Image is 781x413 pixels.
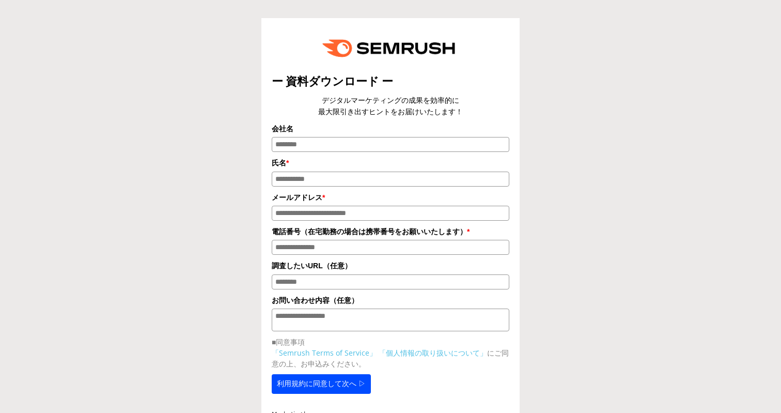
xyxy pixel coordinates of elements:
[272,374,371,394] button: 利用規約に同意して次へ ▷
[379,348,487,358] a: 「個人情報の取り扱いについて」
[272,123,509,134] label: 会社名
[272,226,509,237] label: 電話番号（在宅勤務の場合は携帯番号をお願いいたします）
[272,157,509,169] label: 氏名
[272,260,509,271] label: 調査したいURL（任意）
[272,347,509,369] p: にご同意の上、お申込みください。
[272,95,509,118] center: デジタルマーケティングの成果を効率的に 最大限引き出すヒントをお届けいたします！
[272,336,509,347] p: ■同意事項
[272,295,509,306] label: お問い合わせ内容（任意）
[272,348,377,358] a: 「Semrush Terms of Service」
[272,192,509,203] label: メールアドレス
[272,73,509,89] title: ー 資料ダウンロード ー
[315,28,466,68] img: e6a379fe-ca9f-484e-8561-e79cf3a04b3f.png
